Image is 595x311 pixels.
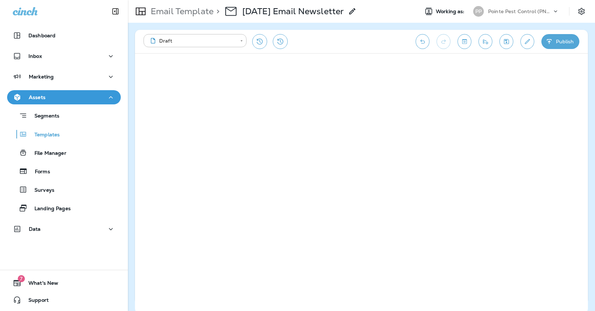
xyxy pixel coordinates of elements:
button: View Changelog [273,34,288,49]
button: 7What's New [7,276,121,290]
button: Marketing [7,70,121,84]
button: Forms [7,164,121,179]
div: Nov '25 Email Newsletter [242,6,344,17]
button: Edit details [520,34,534,49]
p: Templates [27,132,60,138]
button: Landing Pages [7,201,121,215]
span: Working as: [436,9,466,15]
span: What's New [21,280,58,289]
button: Collapse Sidebar [106,4,125,18]
p: File Manager [27,150,66,157]
div: PP [473,6,484,17]
button: Assets [7,90,121,104]
span: 7 [18,275,25,282]
button: Dashboard [7,28,121,43]
p: Surveys [27,187,54,194]
button: Toggle preview [458,34,471,49]
button: Save [499,34,513,49]
p: [DATE] Email Newsletter [242,6,344,17]
button: Data [7,222,121,236]
p: > [213,6,220,17]
p: Assets [29,94,45,100]
button: Publish [541,34,579,49]
button: Settings [575,5,588,18]
button: Segments [7,108,121,123]
p: Data [29,226,41,232]
p: Pointe Pest Control (PNW) [488,9,552,14]
button: Restore from previous version [252,34,267,49]
button: Templates [7,127,121,142]
span: Support [21,297,49,306]
button: Support [7,293,121,307]
p: Inbox [28,53,42,59]
p: Dashboard [28,33,55,38]
p: Forms [28,169,50,175]
button: Surveys [7,182,121,197]
button: Inbox [7,49,121,63]
p: Marketing [29,74,54,80]
p: Segments [27,113,59,120]
div: Draft [148,37,235,44]
button: Undo [416,34,429,49]
button: File Manager [7,145,121,160]
p: Landing Pages [27,206,71,212]
p: Email Template [148,6,213,17]
button: Send test email [478,34,492,49]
